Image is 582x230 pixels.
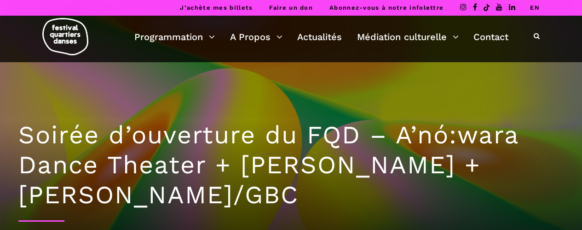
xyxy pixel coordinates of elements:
[230,29,282,45] a: A Propos
[329,4,444,11] a: Abonnez-vous à notre infolettre
[297,29,342,45] a: Actualités
[269,4,313,11] a: Faire un don
[42,18,88,55] img: logo-fqd-med
[18,120,564,210] h1: Soirée d’ouverture du FQD – A’nó:wara Dance Theater + [PERSON_NAME] + [PERSON_NAME]/GBC
[530,4,540,11] a: EN
[357,29,459,45] a: Médiation culturelle
[134,29,215,45] a: Programmation
[473,29,508,45] a: Contact
[180,4,253,11] a: J’achète mes billets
